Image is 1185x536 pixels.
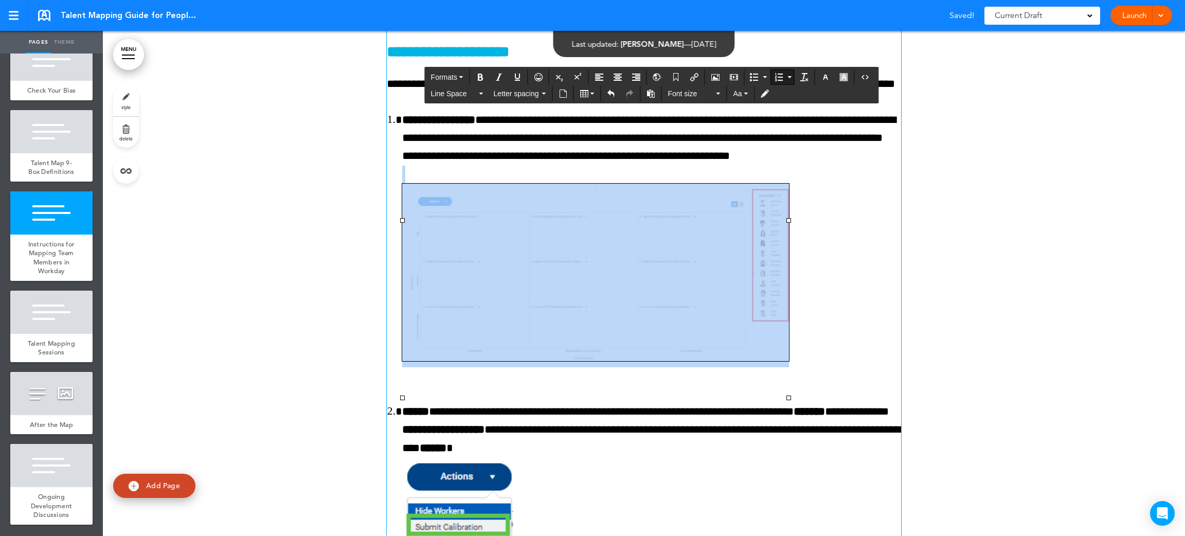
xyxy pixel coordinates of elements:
[642,86,659,101] div: Paste as text
[61,10,200,21] span: Talent Mapping Guide for People Leaders
[494,88,540,99] span: Letter spacing
[509,69,526,85] div: Underline
[551,69,568,85] div: Subscript
[402,184,789,361] img: 1756152490498-TalentMappingBigScreen.png
[686,69,703,85] div: Insert/edit airmason link
[796,69,813,85] div: Clear formatting
[1118,6,1151,25] a: Launch
[609,69,626,85] div: Align center
[113,85,139,116] a: style
[28,339,75,357] span: Talent Mapping Sessions
[51,31,77,53] a: Theme
[431,73,457,81] span: Formats
[621,39,684,49] span: [PERSON_NAME]
[707,69,724,85] div: Airmason image
[431,88,477,99] span: Line Space
[572,39,619,49] span: Last updated:
[856,69,874,85] div: Source code
[472,69,489,85] div: Bold
[113,474,195,498] a: Add Page
[10,334,93,362] a: Talent Mapping Sessions
[627,69,645,85] div: Align right
[668,88,714,99] span: Font size
[949,11,974,20] span: Saved!
[771,69,795,85] div: Numbered list
[692,39,716,49] span: [DATE]
[554,86,572,101] div: Insert document
[602,86,620,101] div: Undo
[1150,501,1175,526] div: Open Intercom Messenger
[28,240,75,276] span: Instructions for Mapping Team Members in Workday
[31,492,72,519] span: Ongoing Development Discussions
[572,40,716,48] div: —
[10,81,93,100] a: Check Your Bias
[129,481,139,491] img: add.svg
[10,235,93,281] a: Instructions for Mapping Team Members in Workday
[30,420,73,429] span: After the Map
[113,39,144,70] a: MENU
[649,69,666,85] div: Insert/Edit global anchor link
[26,31,51,53] a: Pages
[119,135,133,141] span: delete
[10,487,93,525] a: Ongoing Development Discussions
[569,69,587,85] div: Superscript
[621,86,638,101] div: Redo
[746,69,770,85] div: Bullet list
[28,158,75,176] span: Talent Map 9-Box Definitions
[995,8,1042,23] span: Current Draft
[10,415,93,435] a: After the Map
[590,69,608,85] div: Align left
[113,117,139,148] a: delete
[490,69,508,85] div: Italic
[667,69,685,85] div: Anchor
[27,86,76,95] span: Check Your Bias
[725,69,743,85] div: Insert/edit media
[146,481,180,490] span: Add Page
[10,153,93,182] a: Talent Map 9-Box Definitions
[733,90,742,98] span: Aa
[121,104,131,110] span: style
[576,86,599,101] div: Table
[757,86,774,101] div: Toggle Tracking Changes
